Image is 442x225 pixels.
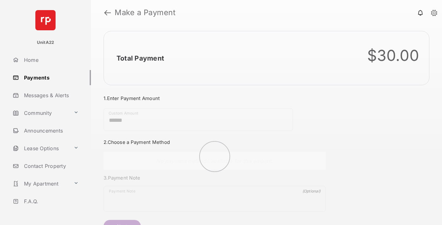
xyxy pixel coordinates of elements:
a: F.A.Q. [10,194,91,209]
a: Payments [10,70,91,85]
h3: 1. Enter Payment Amount [104,95,326,101]
a: Contact Property [10,158,91,174]
a: My Apartment [10,176,71,191]
p: UnitA22 [37,39,54,46]
h3: 3. Payment Note [104,175,326,181]
h3: 2. Choose a Payment Method [104,139,326,145]
a: Community [10,105,71,121]
a: Lease Options [10,141,71,156]
a: Home [10,52,91,68]
div: $30.00 [367,46,419,65]
strong: Make a Payment [115,9,176,16]
a: Announcements [10,123,91,138]
h2: Total Payment [116,54,164,62]
img: svg+xml;base64,PHN2ZyB4bWxucz0iaHR0cDovL3d3dy53My5vcmcvMjAwMC9zdmciIHdpZHRoPSI2NCIgaGVpZ2h0PSI2NC... [35,10,56,30]
a: Messages & Alerts [10,88,91,103]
